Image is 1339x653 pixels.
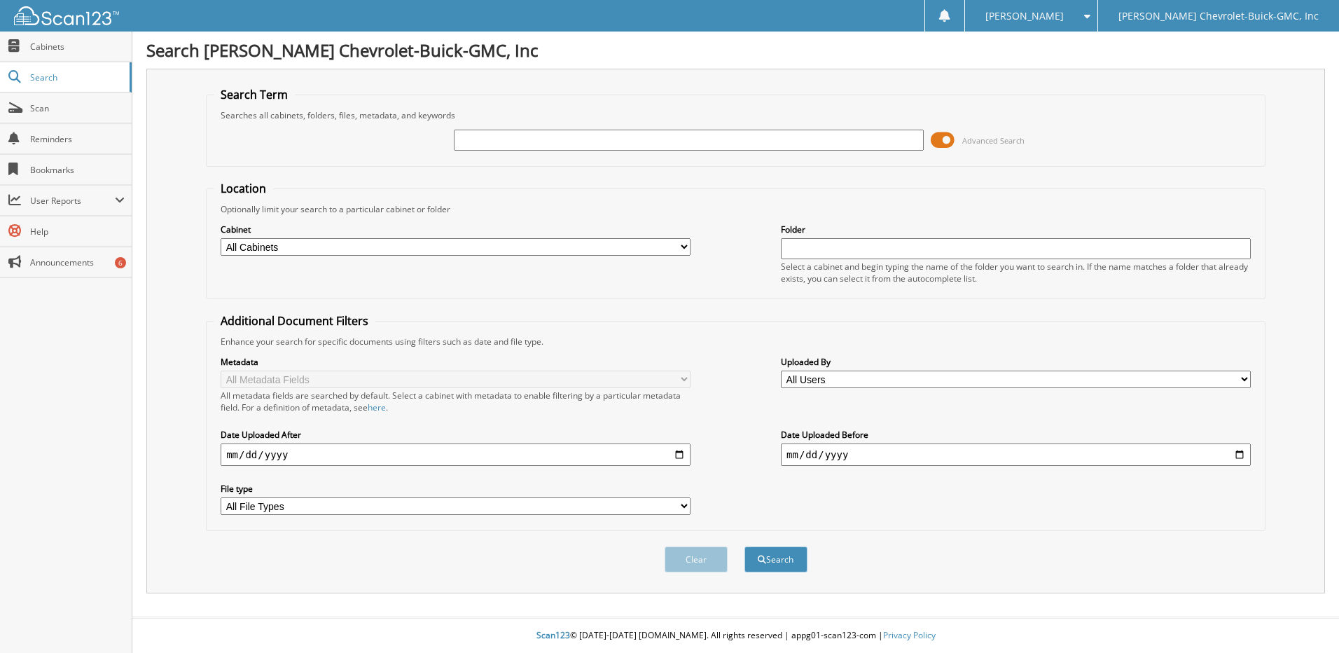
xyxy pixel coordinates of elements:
a: here [368,401,386,413]
legend: Additional Document Filters [214,313,375,329]
label: Date Uploaded Before [781,429,1251,441]
label: File type [221,483,691,495]
span: Cabinets [30,41,125,53]
legend: Location [214,181,273,196]
label: Cabinet [221,224,691,235]
span: [PERSON_NAME] [985,12,1064,20]
span: Help [30,226,125,238]
span: Scan123 [536,629,570,641]
label: Metadata [221,356,691,368]
label: Date Uploaded After [221,429,691,441]
span: Advanced Search [962,135,1025,146]
span: [PERSON_NAME] Chevrolet-Buick-GMC, Inc [1118,12,1319,20]
label: Uploaded By [781,356,1251,368]
button: Search [744,547,807,572]
div: Select a cabinet and begin typing the name of the folder you want to search in. If the name match... [781,261,1251,284]
input: start [221,444,691,466]
div: Optionally limit your search to a particular cabinet or folder [214,203,1258,215]
a: Privacy Policy [883,629,936,641]
img: scan123-logo-white.svg [14,6,119,25]
span: Search [30,71,123,83]
div: Enhance your search for specific documents using filters such as date and file type. [214,336,1258,348]
button: Clear [665,547,728,572]
label: Folder [781,224,1251,235]
span: User Reports [30,195,115,207]
span: Scan [30,102,125,114]
input: end [781,444,1251,466]
div: © [DATE]-[DATE] [DOMAIN_NAME]. All rights reserved | appg01-scan123-com | [132,619,1339,653]
div: Searches all cabinets, folders, files, metadata, and keywords [214,109,1258,121]
div: All metadata fields are searched by default. Select a cabinet with metadata to enable filtering b... [221,390,691,413]
h1: Search [PERSON_NAME] Chevrolet-Buick-GMC, Inc [146,39,1325,62]
legend: Search Term [214,87,295,102]
span: Reminders [30,133,125,145]
div: 6 [115,257,126,268]
span: Bookmarks [30,164,125,176]
span: Announcements [30,256,125,268]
